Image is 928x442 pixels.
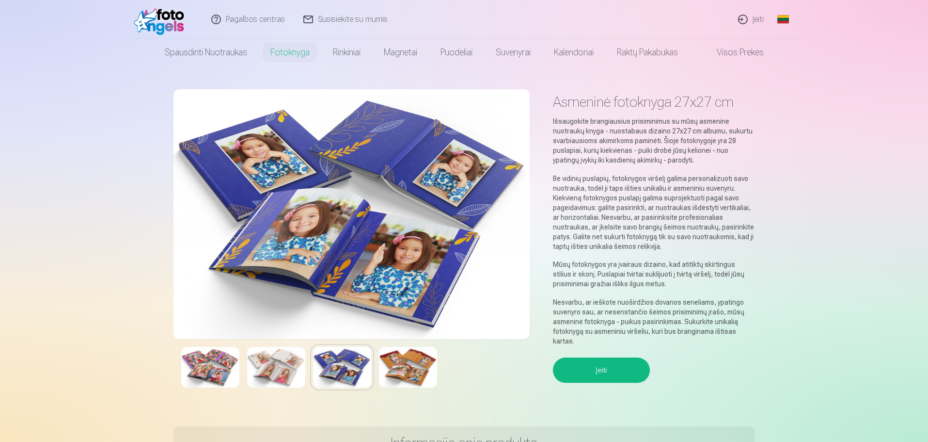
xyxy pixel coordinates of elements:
[553,297,755,346] p: Nesvarbu, ar ieškote nuoširdžios dovanos seneliams, ypatingo suvenyro sau, ar nesenstančio šeimos...
[553,174,755,251] p: Be vidinių puslapių, fotoknygos viršelį galima personalizuoti savo nuotrauka, todėl ji taps ištie...
[605,39,690,66] a: Raktų pakabukas
[153,39,259,66] a: Spausdinti nuotraukas
[134,4,189,35] img: /fa1
[690,39,775,66] a: Visos prekės
[484,39,542,66] a: Suvenyrai
[553,260,755,289] p: Mūsų fotoknygos yra įvairaus dizaino, kad atitiktų skirtingus stilius ir skonį. Puslapiai tvirtai...
[259,39,321,66] a: Fotoknyga
[542,39,605,66] a: Kalendoriai
[553,358,650,383] button: Įeiti
[429,39,484,66] a: Puodeliai
[553,116,755,165] p: Išsaugokite brangiausius prisiminimus su mūsų asmenine nuotraukų knyga - nuostabaus dizaino 27x27...
[553,93,755,111] h1: Asmeninė fotoknyga 27x27 cm
[321,39,372,66] a: Rinkiniai
[372,39,429,66] a: Magnetai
